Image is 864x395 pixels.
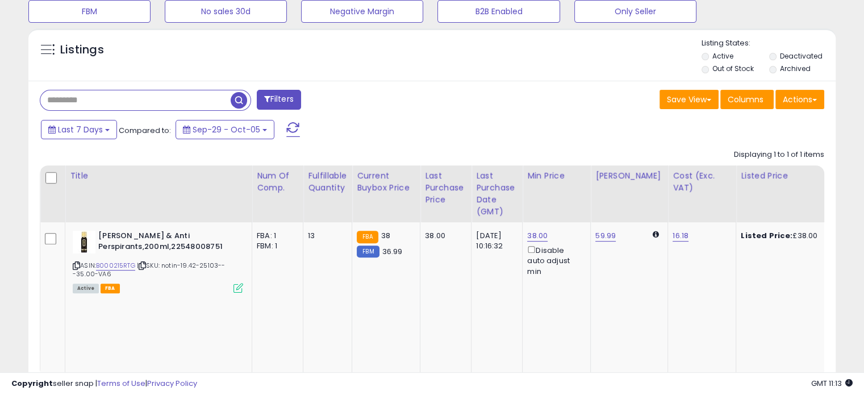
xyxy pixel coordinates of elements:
[595,230,616,242] a: 59.99
[425,231,462,241] div: 38.00
[476,170,517,218] div: Last Purchase Date (GMT)
[476,231,514,251] div: [DATE] 10:16:32
[98,231,236,255] b: [PERSON_NAME] & Anti Perspirants,200ml,22548008751
[811,378,853,389] span: 2025-10-13 11:13 GMT
[381,230,390,241] span: 38
[73,261,225,278] span: | SKU: notin-19.42-25103---35.00-VA6
[70,170,247,182] div: Title
[660,90,719,109] button: Save View
[357,231,378,243] small: FBA
[425,170,466,206] div: Last Purchase Price
[595,170,663,182] div: [PERSON_NAME]
[11,379,197,389] div: seller snap | |
[73,231,95,253] img: 31xAzUXaCAL._SL40_.jpg
[741,170,839,182] div: Listed Price
[60,42,104,58] h5: Listings
[712,51,733,61] label: Active
[527,230,548,242] a: 38.00
[73,284,99,293] span: All listings currently available for purchase on Amazon
[11,378,53,389] strong: Copyright
[734,149,824,160] div: Displaying 1 to 1 of 1 items
[673,170,731,194] div: Cost (Exc. VAT)
[779,64,810,73] label: Archived
[775,90,824,109] button: Actions
[257,231,294,241] div: FBA: 1
[58,124,103,135] span: Last 7 Days
[741,230,792,241] b: Listed Price:
[308,170,347,194] div: Fulfillable Quantity
[41,120,117,139] button: Last 7 Days
[257,90,301,110] button: Filters
[357,170,415,194] div: Current Buybox Price
[728,94,763,105] span: Columns
[257,241,294,251] div: FBM: 1
[720,90,774,109] button: Columns
[779,51,822,61] label: Deactivated
[702,38,836,49] p: Listing States:
[193,124,260,135] span: Sep-29 - Oct-05
[382,246,403,257] span: 36.99
[308,231,343,241] div: 13
[73,231,243,292] div: ASIN:
[119,125,171,136] span: Compared to:
[527,170,586,182] div: Min Price
[712,64,754,73] label: Out of Stock
[257,170,298,194] div: Num of Comp.
[176,120,274,139] button: Sep-29 - Oct-05
[96,261,135,271] a: B000215RTG
[673,230,688,242] a: 16.18
[97,378,145,389] a: Terms of Use
[527,244,582,277] div: Disable auto adjust min
[147,378,197,389] a: Privacy Policy
[741,231,835,241] div: £38.00
[357,246,379,257] small: FBM
[101,284,120,293] span: FBA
